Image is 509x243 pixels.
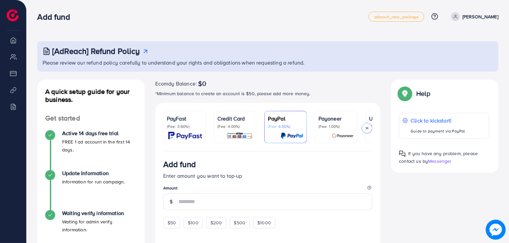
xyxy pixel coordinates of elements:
[62,178,125,186] p: Information for run campaign.
[37,12,75,22] h3: Add fund
[217,115,253,122] p: Credit Card
[163,172,373,180] p: Enter amount you want to top-up
[411,117,465,124] p: Click to kickstart!
[416,90,430,98] p: Help
[155,90,381,98] p: *Minimum balance to create an account is $50, please add more money.
[7,9,19,21] img: logo
[368,12,424,22] a: adreach_new_package
[167,115,202,122] p: PayFast
[37,88,145,104] h4: A quick setup guide for your business.
[62,170,125,176] h4: Update Information
[163,185,373,193] legend: Amount
[168,219,176,226] span: $50
[268,115,303,122] p: PayPal
[399,150,406,157] img: Popup guide
[486,220,506,240] img: image
[167,124,202,129] p: (Fee: 3.60%)
[43,59,494,67] p: Please review our refund policy carefully to understand your rights and obligations when requesti...
[374,15,419,19] span: adreach_new_package
[399,88,411,100] img: Popup guide
[62,218,137,234] p: Waiting for admin verify information.
[257,219,271,226] span: $1000
[62,210,137,216] h4: Waiting verify information
[37,170,145,210] li: Update Information
[217,124,253,129] p: (Fee: 4.00%)
[318,115,354,122] p: Payoneer
[448,12,498,21] a: [PERSON_NAME]
[37,114,145,122] h4: Get started
[281,132,303,139] img: card
[62,138,137,154] p: FREE 1 ad account in the first 14 days.
[428,158,451,164] span: Messenger
[52,46,140,56] h3: [AdReach] Refund Policy
[62,130,137,136] h4: Active 14 days free trial
[462,13,498,21] p: [PERSON_NAME]
[163,159,196,169] h3: Add fund
[226,132,253,139] img: card
[210,219,222,226] span: $200
[168,132,202,139] img: card
[234,219,246,226] span: $500
[411,127,465,135] p: Guide to payment via PayPal
[268,124,303,129] p: (Fee: 4.50%)
[318,124,354,129] p: (Fee: 1.00%)
[155,80,197,88] span: Ecomdy Balance:
[369,115,404,122] p: USDT
[332,132,354,139] img: card
[198,80,206,88] span: $0
[399,150,478,164] span: If you have any problem, please contact us by
[37,130,145,170] li: Active 14 days free trial
[188,219,198,226] span: $100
